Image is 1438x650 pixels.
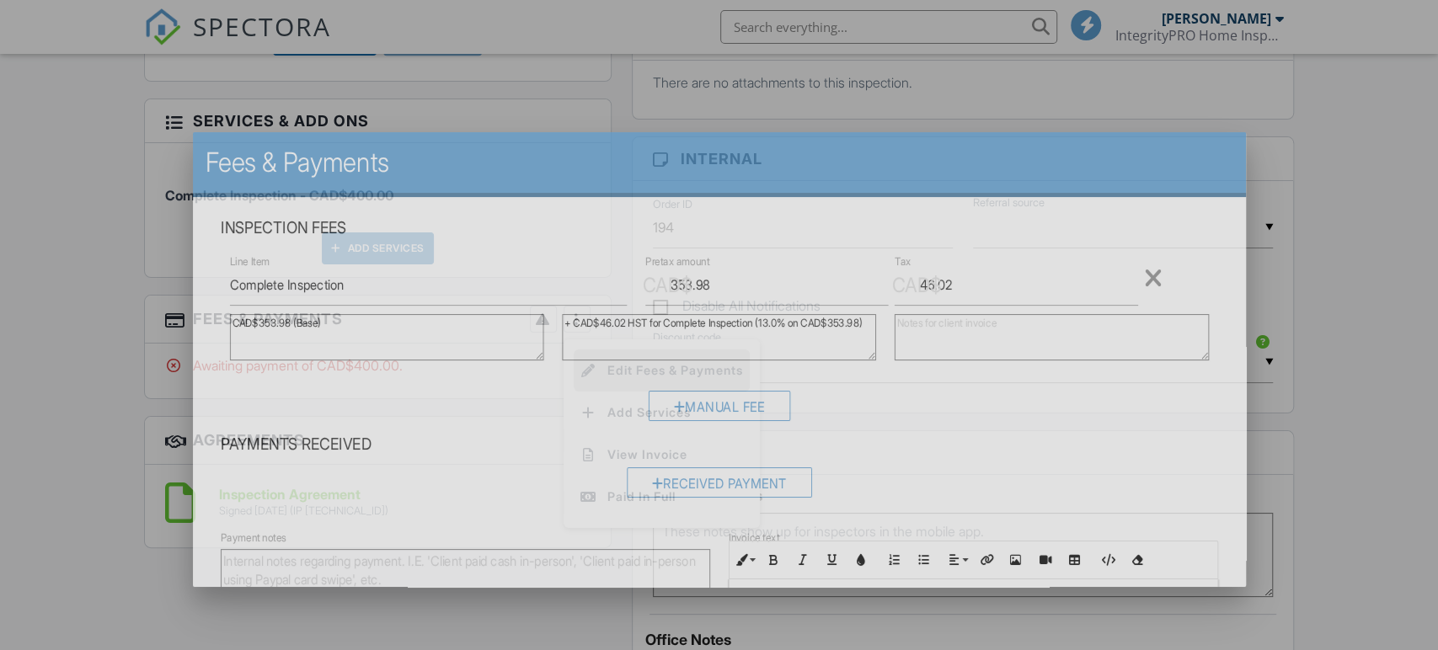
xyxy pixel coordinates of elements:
button: Ordered List [879,544,909,576]
textarea: + CAD$46.02 HST for Complete Inspection (13.0% on CAD$353.98) [562,314,876,360]
label: Payment notes [221,530,286,545]
div: CAD$ [891,271,941,300]
button: Clear Formatting [1121,544,1151,576]
h4: Payments Received [221,433,1218,455]
button: Italic (Ctrl+I) [788,544,817,576]
button: Insert Video [1029,544,1059,576]
h4: Inspection Fees [221,217,1218,239]
label: Pretax amount [645,254,709,269]
button: Code View [1092,544,1121,576]
label: Line Item [230,254,270,269]
button: Inline Style [729,544,758,576]
button: Unordered List [909,544,938,576]
label: Tax [895,254,911,269]
button: Bold (Ctrl+B) [758,544,788,576]
div: CAD$ [642,271,692,300]
textarea: CAD$353.98 (Base) [230,314,544,360]
div: Manual Fee [649,390,790,420]
label: Invoice text [728,530,778,545]
h2: Fees & Payments [205,146,1232,179]
a: Received Payment [626,478,811,495]
a: Manual Fee [649,402,790,418]
button: Underline (Ctrl+U) [817,544,847,576]
button: Insert Link (Ctrl+K) [971,544,1001,576]
button: Align [942,544,971,576]
button: Insert Image (Ctrl+P) [1001,544,1030,576]
button: Colors [846,544,875,576]
button: Insert Table [1059,544,1088,576]
div: Received Payment [626,467,811,498]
